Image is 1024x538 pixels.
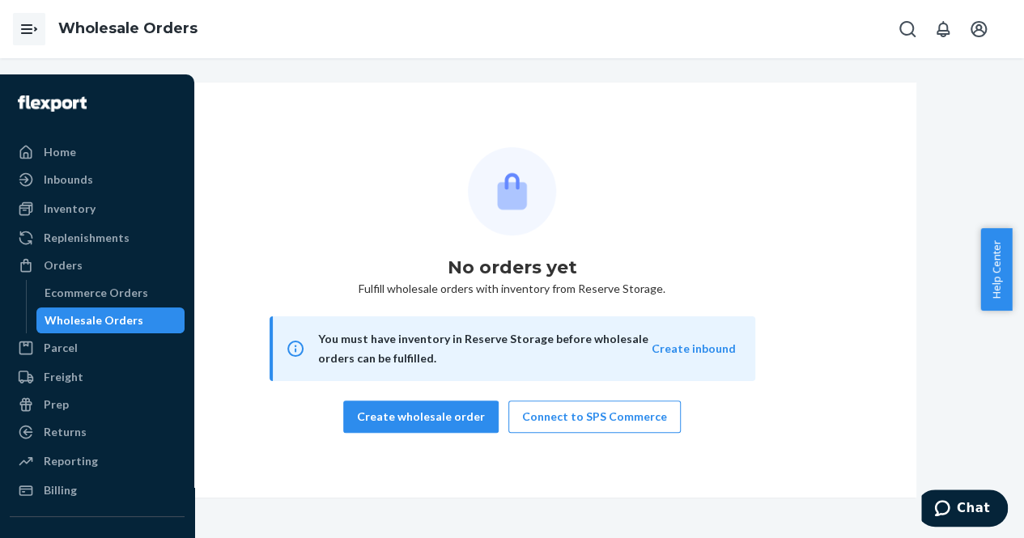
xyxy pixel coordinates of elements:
[44,482,77,498] div: Billing
[10,225,185,251] a: Replenishments
[45,285,148,301] div: Ecommerce Orders
[508,400,681,433] button: Connect to SPS Commerce
[44,453,98,469] div: Reporting
[891,13,924,45] button: Open Search Box
[10,196,185,222] a: Inventory
[10,477,185,503] a: Billing
[58,19,198,37] a: Wholesale Orders
[44,230,130,246] div: Replenishments
[10,364,185,390] a: Freight
[18,95,87,112] img: Flexport logo
[45,6,210,53] ol: breadcrumbs
[318,329,652,368] div: You must have inventory in Reserve Storage before wholesale orders can be fulfilled.
[10,419,185,445] a: Returns
[44,396,69,413] div: Prep
[45,312,143,328] div: Wholesale Orders
[10,139,185,165] a: Home
[44,144,76,160] div: Home
[36,280,185,306] a: Ecommerce Orders
[343,400,499,433] button: Create wholesale order
[927,13,959,45] button: Open notifications
[652,341,736,357] button: Create inbound
[13,13,45,45] button: Open Navigation
[44,369,83,385] div: Freight
[44,172,93,188] div: Inbounds
[44,257,83,273] div: Orders
[10,335,185,361] a: Parcel
[121,147,903,433] div: Fulfill wholesale orders with inventory from Reserve Storage.
[962,13,995,45] button: Open account menu
[10,392,185,417] a: Prep
[468,147,556,235] img: Empty list
[10,252,185,278] a: Orders
[921,489,1008,530] iframe: Opens a widget where you can chat to one of our agents
[44,424,87,440] div: Returns
[44,340,78,356] div: Parcel
[10,448,185,474] a: Reporting
[980,228,1012,311] button: Help Center
[44,201,96,217] div: Inventory
[36,307,185,333] a: Wholesale Orders
[448,255,577,281] h1: No orders yet
[10,167,185,193] a: Inbounds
